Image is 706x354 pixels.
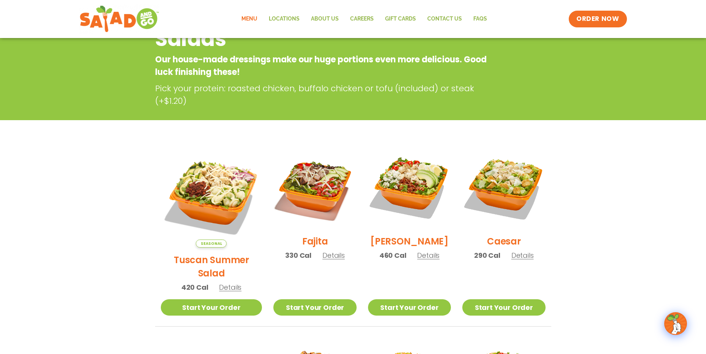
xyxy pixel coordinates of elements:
nav: Menu [236,10,493,28]
img: wpChatIcon [665,313,686,334]
a: ORDER NOW [569,11,627,27]
a: Contact Us [422,10,468,28]
a: Start Your Order [161,299,262,316]
p: Our house-made dressings make our huge portions even more delicious. Good luck finishing these! [155,53,490,78]
a: FAQs [468,10,493,28]
h2: Caesar [487,235,521,248]
img: Product photo for Tuscan Summer Salad [161,146,262,248]
span: ORDER NOW [576,14,619,24]
span: 330 Cal [285,250,311,260]
a: Careers [344,10,379,28]
span: 290 Cal [474,250,500,260]
h2: Fajita [302,235,328,248]
a: Locations [263,10,305,28]
span: 460 Cal [379,250,406,260]
img: Product photo for Cobb Salad [368,146,451,229]
span: Details [219,283,241,292]
a: Menu [236,10,263,28]
p: Pick your protein: roasted chicken, buffalo chicken or tofu (included) or steak (+$1.20) [155,82,493,107]
a: GIFT CARDS [379,10,422,28]
h2: [PERSON_NAME] [370,235,449,248]
span: 420 Cal [181,282,208,292]
img: Product photo for Caesar Salad [462,146,545,229]
img: new-SAG-logo-768×292 [79,4,160,34]
h2: Salads [155,24,490,54]
span: Details [322,251,345,260]
img: Product photo for Fajita Salad [273,146,356,229]
a: Start Your Order [368,299,451,316]
a: Start Your Order [273,299,356,316]
span: Seasonal [196,240,227,248]
h2: Tuscan Summer Salad [161,253,262,280]
a: Start Your Order [462,299,545,316]
span: Details [417,251,439,260]
span: Details [511,251,534,260]
a: About Us [305,10,344,28]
